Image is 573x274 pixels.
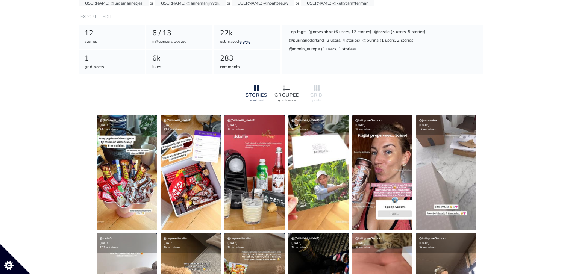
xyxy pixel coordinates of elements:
[227,118,256,123] a: @[DOMAIN_NAME]
[85,39,139,45] div: stories
[175,127,183,132] a: views
[428,127,436,132] a: views
[239,39,250,44] a: views
[224,233,285,253] div: [DATE] 3k est.
[288,37,361,45] div: @purinanederland (2 users, 4 stories)
[419,236,446,241] a: @kellycamfferman
[274,98,299,103] div: by influencer
[85,28,139,39] div: 12
[164,118,192,123] a: @[DOMAIN_NAME]
[308,29,372,36] div: @newslabpr (6 users, 12 stories)
[355,236,382,241] a: @kellycamfferman
[244,93,268,98] div: STORIES
[152,53,207,64] div: 6k
[352,233,412,253] div: [DATE] 3k est.
[291,118,320,123] a: @[DOMAIN_NAME]
[111,127,119,132] a: views
[227,236,251,241] a: @mrpoodlemilo
[85,64,139,70] div: grid posts
[152,64,207,70] div: likes
[220,39,274,45] div: estimated
[419,118,437,123] a: @journeyfre
[305,93,329,98] div: GRID
[362,37,415,45] div: @purina (1 users, 2 stories)
[416,233,476,253] div: [DATE] 3k est.
[80,14,97,20] a: EXPORT
[161,115,221,135] div: [DATE] 974 est.
[364,127,372,132] a: views
[236,245,244,250] a: views
[173,245,180,250] a: views
[352,115,412,135] div: [DATE] 2k est.
[224,115,285,135] div: [DATE] 1k est.
[161,233,221,253] div: [DATE] 3k est.
[97,115,157,135] div: [DATE] 974 est.
[300,245,308,250] a: views
[364,245,372,250] a: views
[355,118,382,123] a: @kellycamfferman
[300,127,308,132] a: views
[288,115,349,135] div: [DATE] 1k est.
[100,236,112,241] a: @sasiefit
[103,14,112,20] a: EDIT
[244,98,268,103] div: latest first
[152,39,207,45] div: influencers posted
[220,28,274,39] div: 22k
[236,127,244,132] a: views
[152,28,207,39] div: 6 / 13
[100,118,128,123] a: @[DOMAIN_NAME]
[428,245,436,250] a: views
[164,236,187,241] a: @mrpoodlemilo
[111,245,119,250] a: views
[274,93,299,98] div: GROUPED
[373,29,426,36] div: @nestle (5 users, 9 stories)
[220,53,274,64] div: 283
[288,29,307,36] div: Top tags:
[220,64,274,70] div: comments
[85,53,139,64] div: 1
[416,115,476,135] div: [DATE] 1k est.
[305,98,329,103] div: posts
[291,236,320,241] a: @[DOMAIN_NAME]
[288,233,349,253] div: [DATE] 2k est.
[97,233,157,253] div: [DATE] 702 est.
[288,46,356,53] div: @monin_europe (1 users, 1 stories)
